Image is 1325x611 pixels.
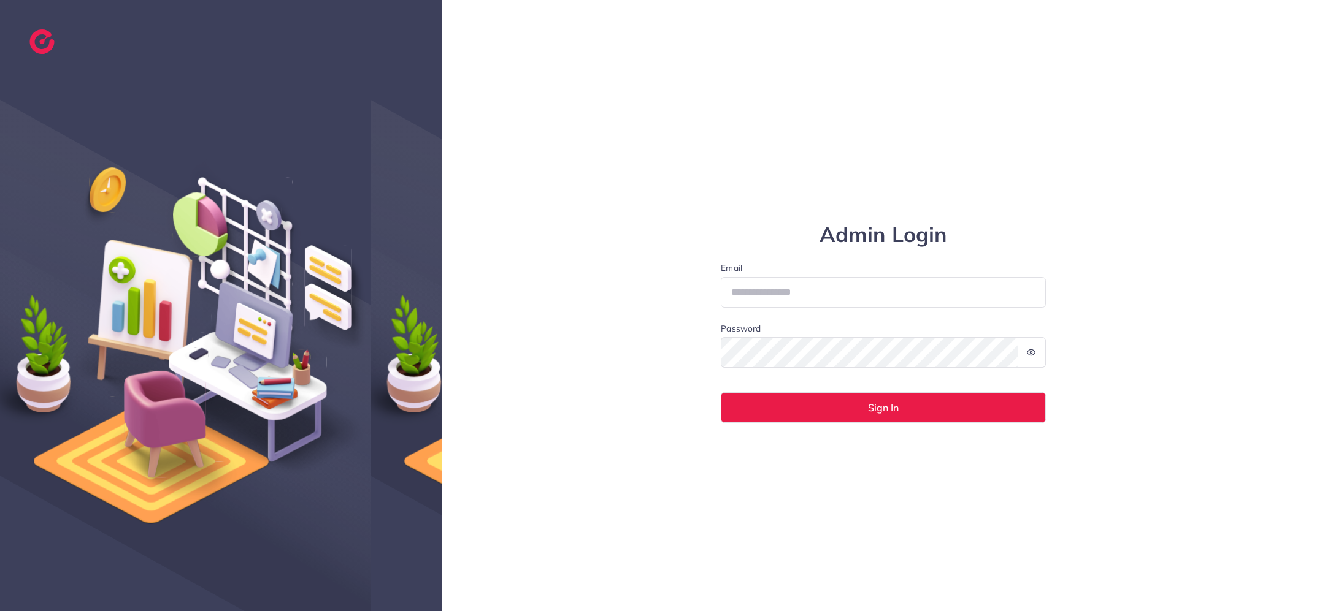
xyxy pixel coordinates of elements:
span: Sign In [868,403,899,412]
label: Email [721,262,1046,274]
label: Password [721,322,761,335]
img: logo [29,29,55,54]
h1: Admin Login [721,222,1046,248]
button: Sign In [721,392,1046,423]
